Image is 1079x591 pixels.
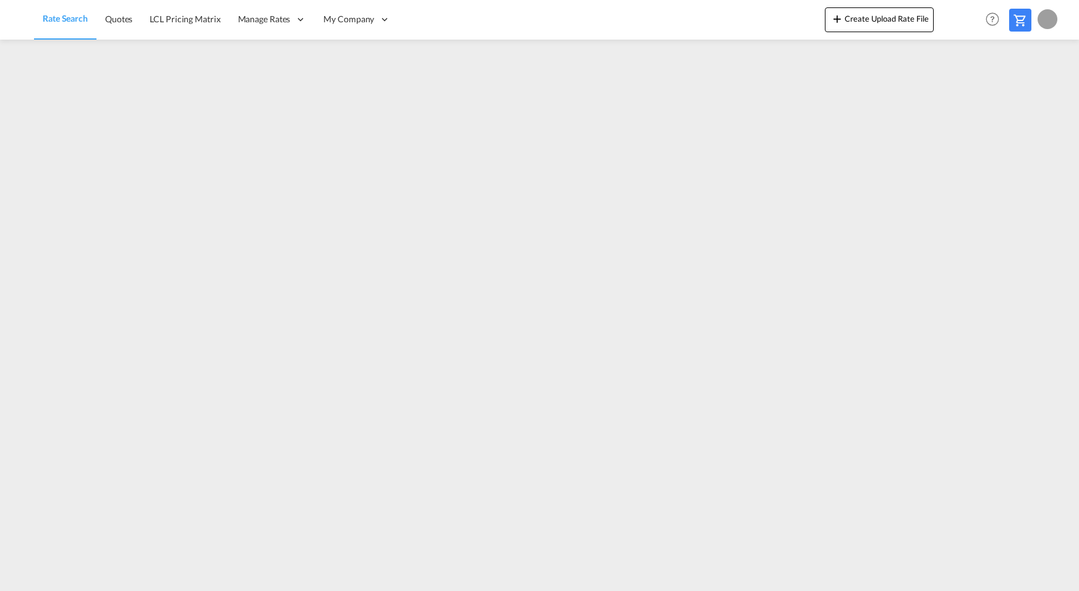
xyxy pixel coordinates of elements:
span: Quotes [105,14,132,24]
span: Rate Search [43,13,88,24]
span: My Company [323,13,374,25]
md-icon: icon-plus 400-fg [830,11,845,26]
button: icon-plus 400-fgCreate Upload Rate File [825,7,934,32]
div: Help [982,9,1009,31]
span: Help [982,9,1003,30]
span: LCL Pricing Matrix [150,14,220,24]
span: Manage Rates [238,13,291,25]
